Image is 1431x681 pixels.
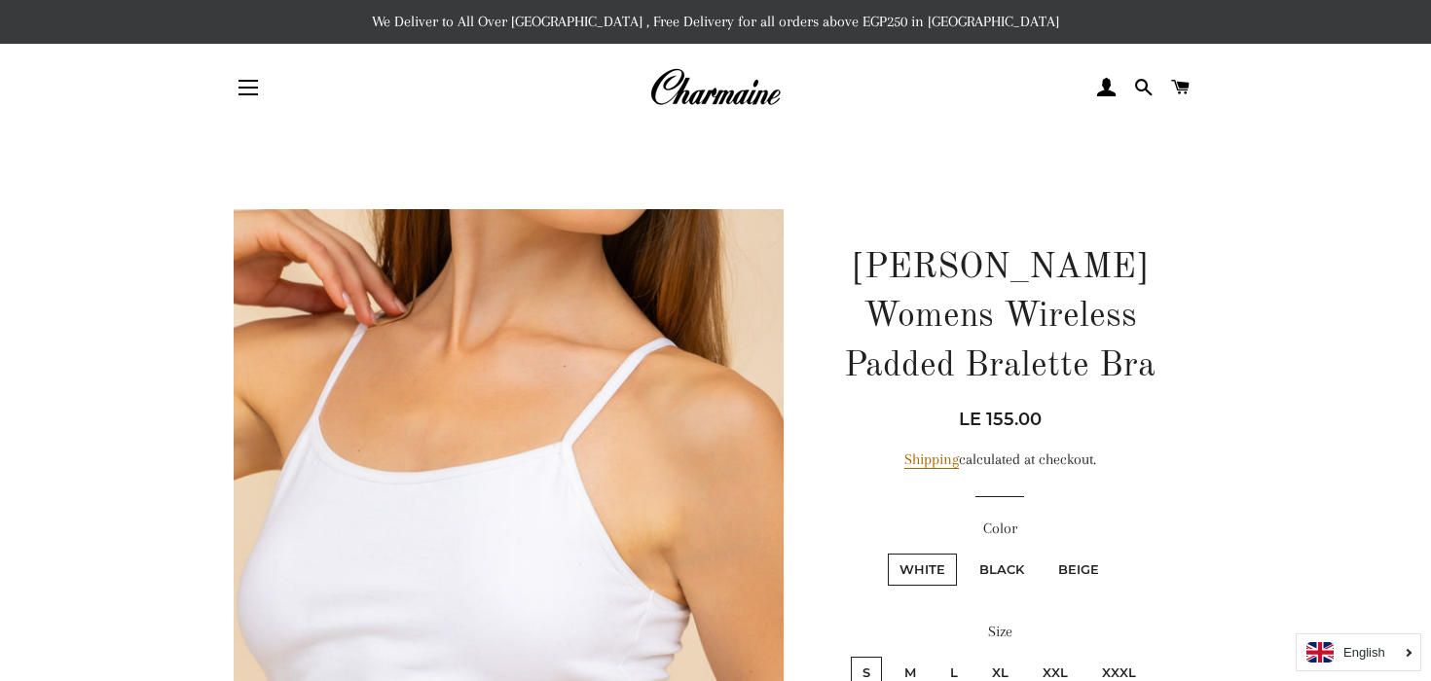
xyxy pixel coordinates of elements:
i: English [1343,646,1385,659]
a: Shipping [904,450,959,469]
h1: [PERSON_NAME] Womens Wireless Padded Bralette Bra [827,244,1173,391]
label: Black [968,554,1036,586]
a: English [1306,642,1411,663]
label: White [888,554,957,586]
label: Beige [1046,554,1111,586]
label: Size [827,620,1173,644]
div: calculated at checkout. [827,448,1173,472]
span: LE 155.00 [959,409,1042,430]
label: Color [827,517,1173,541]
img: Charmaine Egypt [649,66,781,109]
